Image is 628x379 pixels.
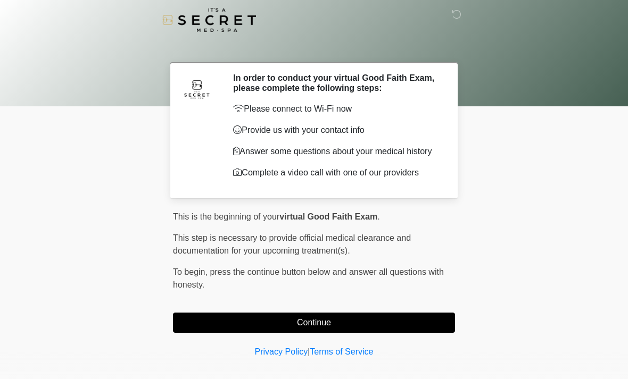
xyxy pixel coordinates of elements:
strong: virtual Good Faith Exam [279,212,377,221]
p: Please connect to Wi-Fi now [233,103,439,115]
img: It's A Secret Med Spa Logo [162,8,256,32]
a: Terms of Service [310,347,373,356]
a: Privacy Policy [255,347,308,356]
p: Answer some questions about your medical history [233,145,439,158]
p: Provide us with your contact info [233,124,439,137]
h2: In order to conduct your virtual Good Faith Exam, please complete the following steps: [233,73,439,93]
p: Complete a video call with one of our providers [233,166,439,179]
span: This is the beginning of your [173,212,279,221]
span: . [377,212,379,221]
a: | [308,347,310,356]
h1: ‎ ‎ [165,38,463,58]
button: Continue [173,313,455,333]
span: This step is necessary to provide official medical clearance and documentation for your upcoming ... [173,233,411,255]
span: press the continue button below and answer all questions with honesty. [173,267,444,289]
img: Agent Avatar [181,73,213,105]
span: To begin, [173,267,210,276]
